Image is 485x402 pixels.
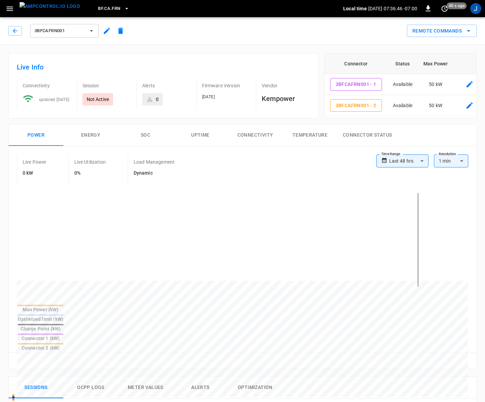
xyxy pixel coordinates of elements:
[439,3,450,14] button: set refresh interval
[470,3,481,14] div: profile-icon
[63,377,118,399] button: Ocpp logs
[30,24,99,38] button: 3BFCAFRN001
[381,151,400,157] label: Time Range
[87,96,109,103] p: Not Active
[98,5,120,13] span: BF.CA.FRN
[39,97,70,102] span: updated [DATE]
[228,124,283,146] button: Connectivity
[23,169,47,177] h6: 0 kW
[418,53,453,74] th: Max Power
[142,82,191,89] p: Alerts
[387,53,418,74] th: Status
[283,124,337,146] button: Temperature
[447,2,467,9] span: 40 s ago
[439,151,456,157] label: Resolution
[387,74,418,95] td: Available
[337,124,397,146] button: Connector Status
[262,93,310,104] h6: Kempower
[23,82,71,89] p: Connectivity
[63,124,118,146] button: Energy
[387,95,418,116] td: Available
[83,82,131,89] p: Session
[118,377,173,399] button: Meter Values
[9,124,63,146] button: Power
[202,95,215,99] span: [DATE]
[325,53,387,74] th: Connector
[228,377,283,399] button: Optimization
[74,169,106,177] h6: 0%
[330,99,382,112] button: 3BFCAFRN001 - 2
[418,95,453,116] td: 50 kW
[23,159,47,165] p: Live Power
[418,74,453,95] td: 50 kW
[173,377,228,399] button: Alerts
[118,124,173,146] button: SOC
[20,2,80,11] img: ampcontrol.io logo
[202,82,251,89] p: Firmware Version
[156,96,159,103] div: 0
[95,2,132,15] button: BF.CA.FRN
[134,169,175,177] h6: Dynamic
[74,159,106,165] p: Live Utilization
[407,25,477,37] button: Remote Commands
[134,159,175,165] p: Load Management
[35,27,85,35] span: 3BFCAFRN001
[9,377,63,399] button: Sessions
[262,82,310,89] p: Vendor
[17,62,310,73] h6: Live Info
[343,5,367,12] p: Local time
[389,154,428,167] div: Last 48 hrs
[407,25,477,37] div: remote commands options
[173,124,228,146] button: Uptime
[434,154,468,167] div: 1 min
[368,5,417,12] p: [DATE] 07:36:46 -07:00
[330,78,382,91] button: 3BFCAFRN001 - 1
